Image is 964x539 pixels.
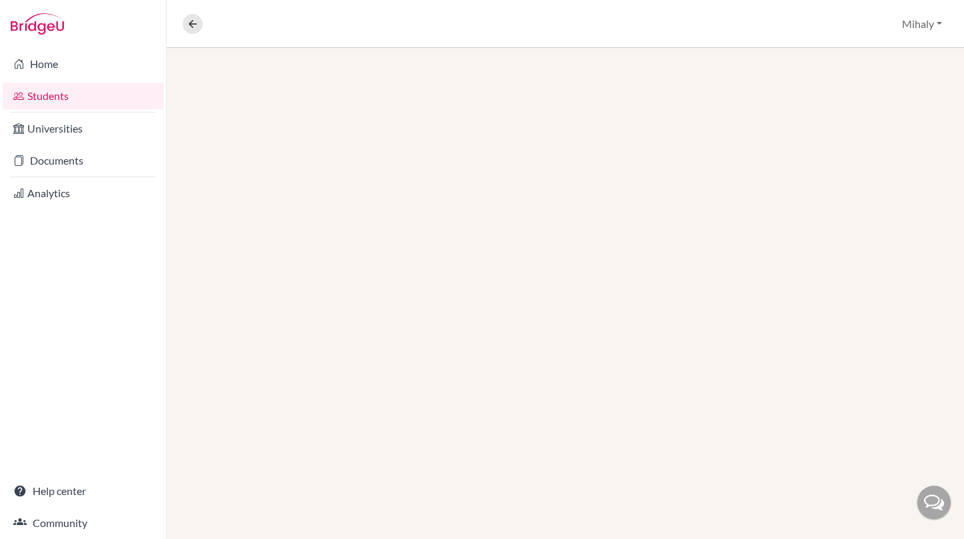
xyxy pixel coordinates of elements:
a: Community [3,510,163,536]
a: Analytics [3,180,163,207]
a: Home [3,51,163,77]
button: Mihaly [896,11,948,37]
img: Bridge-U [11,13,64,35]
a: Help center [3,478,163,504]
a: Documents [3,147,163,174]
a: Universities [3,115,163,142]
a: Students [3,83,163,109]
